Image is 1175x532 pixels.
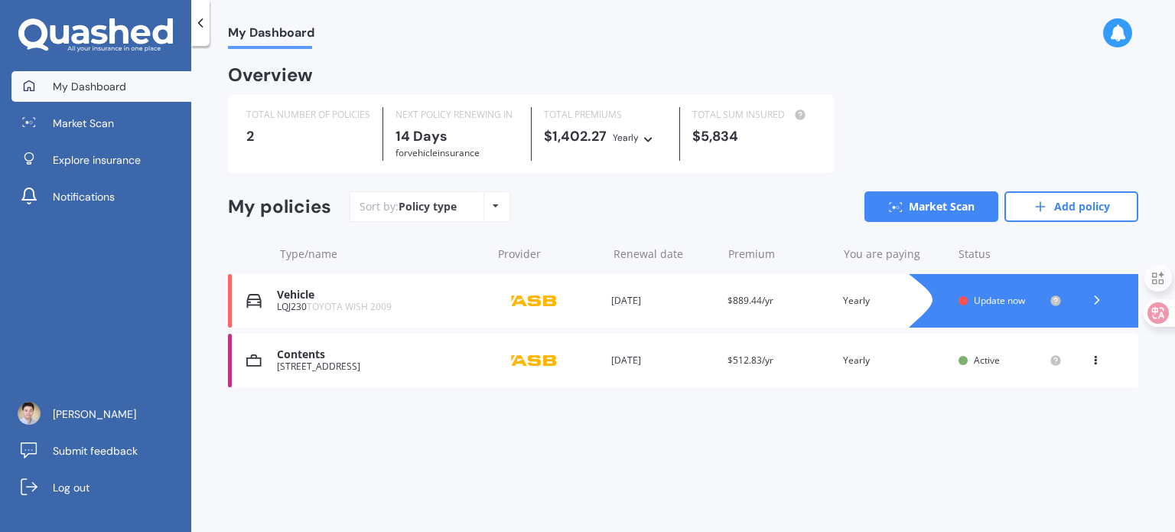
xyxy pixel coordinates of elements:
[11,436,191,466] a: Submit feedback
[614,246,717,262] div: Renewal date
[277,361,483,372] div: [STREET_ADDRESS]
[246,107,370,122] div: TOTAL NUMBER OF POLICIES
[496,346,572,375] img: ASB
[692,107,815,122] div: TOTAL SUM INSURED
[692,129,815,144] div: $5,834
[1004,191,1138,222] a: Add policy
[11,399,191,429] a: [PERSON_NAME]
[395,107,519,122] div: NEXT POLICY RENEWING IN
[360,199,457,214] div: Sort by:
[53,152,141,168] span: Explore insurance
[613,130,639,145] div: Yearly
[864,191,998,222] a: Market Scan
[843,353,946,368] div: Yearly
[53,443,138,459] span: Submit feedback
[611,293,714,308] div: [DATE]
[228,25,314,46] span: My Dashboard
[974,294,1025,307] span: Update now
[959,246,1062,262] div: Status
[18,402,41,425] img: ACg8ocI2HeZKTveQ7PPP5w7_xrY5eT6OdWMt6AUYaeZD8BbODNxj8DhNIw=s96-c
[228,196,331,218] div: My policies
[544,107,667,122] div: TOTAL PREMIUMS
[11,145,191,175] a: Explore insurance
[11,181,191,212] a: Notifications
[974,354,1000,367] span: Active
[53,480,90,495] span: Log out
[11,108,191,139] a: Market Scan
[399,199,457,214] div: Policy type
[53,116,114,131] span: Market Scan
[277,302,483,312] div: LQJ230
[496,286,572,315] img: ASB
[395,127,448,145] b: 14 Days
[53,189,115,204] span: Notifications
[728,246,832,262] div: Premium
[843,293,946,308] div: Yearly
[53,406,136,422] span: [PERSON_NAME]
[246,129,370,144] div: 2
[280,246,486,262] div: Type/name
[246,293,262,308] img: Vehicle
[11,71,191,102] a: My Dashboard
[727,354,773,367] span: $512.83/yr
[246,353,262,368] img: Contents
[498,246,601,262] div: Provider
[228,67,313,83] div: Overview
[844,246,947,262] div: You are paying
[544,129,667,145] div: $1,402.27
[727,294,773,307] span: $889.44/yr
[277,348,483,361] div: Contents
[53,79,126,94] span: My Dashboard
[277,289,483,302] div: Vehicle
[307,300,392,313] span: TOYOTA WISH 2009
[395,146,480,159] span: for Vehicle insurance
[11,472,191,503] a: Log out
[611,353,714,368] div: [DATE]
